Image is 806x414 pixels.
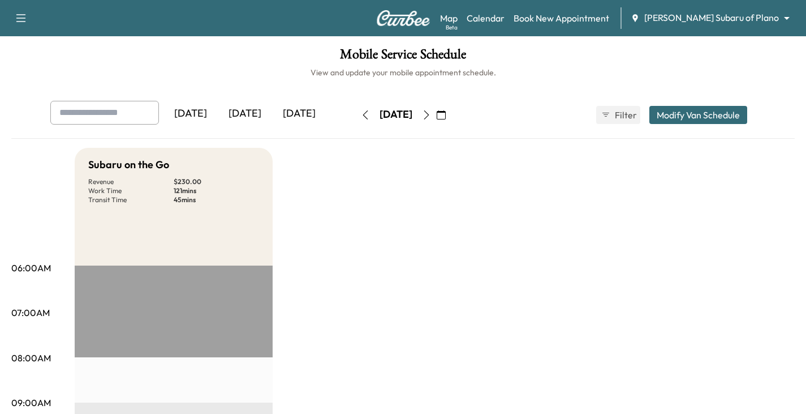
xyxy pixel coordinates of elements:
[174,186,259,195] p: 121 mins
[440,11,458,25] a: MapBeta
[376,10,430,26] img: Curbee Logo
[174,177,259,186] p: $ 230.00
[467,11,505,25] a: Calendar
[218,101,272,127] div: [DATE]
[644,11,779,24] span: [PERSON_NAME] Subaru of Plano
[380,108,412,122] div: [DATE]
[596,106,640,124] button: Filter
[446,23,458,32] div: Beta
[514,11,609,25] a: Book New Appointment
[88,157,169,173] h5: Subaru on the Go
[88,186,174,195] p: Work Time
[11,261,51,275] p: 06:00AM
[272,101,326,127] div: [DATE]
[615,108,635,122] span: Filter
[649,106,747,124] button: Modify Van Schedule
[11,48,795,67] h1: Mobile Service Schedule
[88,177,174,186] p: Revenue
[11,306,50,319] p: 07:00AM
[88,195,174,204] p: Transit Time
[11,351,51,365] p: 08:00AM
[174,195,259,204] p: 45 mins
[11,67,795,78] h6: View and update your mobile appointment schedule.
[11,396,51,409] p: 09:00AM
[163,101,218,127] div: [DATE]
